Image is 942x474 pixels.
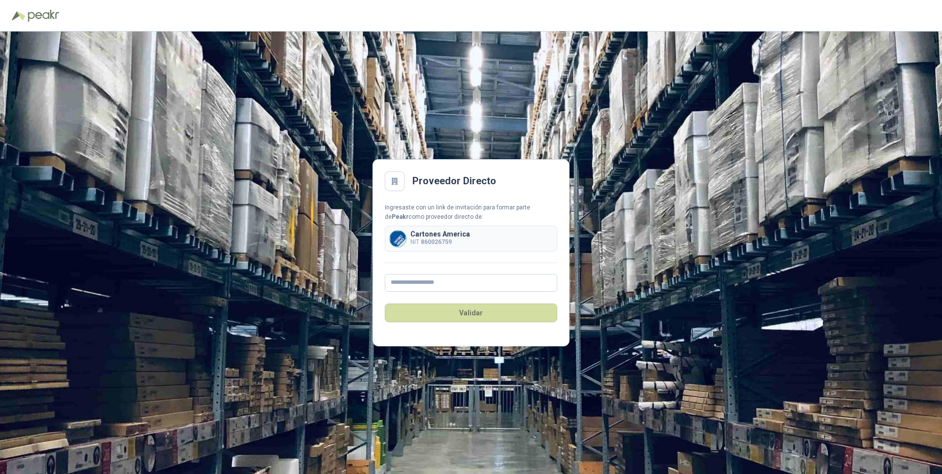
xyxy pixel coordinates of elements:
[421,238,452,245] b: 860026759
[412,173,496,189] h2: Proveedor Directo
[410,231,470,237] p: Cartones America
[392,213,408,220] b: Peakr
[410,237,470,247] p: NIT
[28,10,59,22] img: Peakr
[12,11,26,21] img: Logo
[385,203,557,222] div: Ingresaste con un link de invitación para formar parte de como proveedor directo de:
[385,304,557,322] button: Validar
[390,231,406,247] img: Company Logo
